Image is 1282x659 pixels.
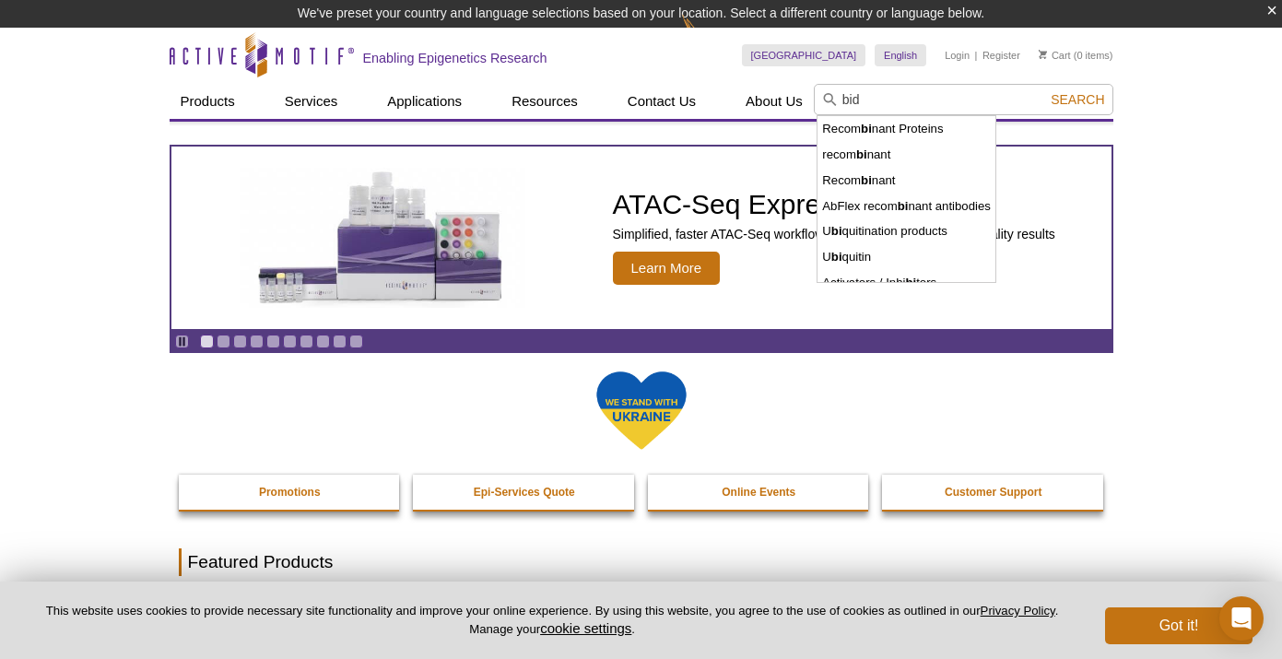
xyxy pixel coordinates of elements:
[981,604,1055,618] a: Privacy Policy
[613,252,721,285] span: Learn More
[283,335,297,348] a: Go to slide 6
[817,142,995,168] li: recom nant
[735,84,814,119] a: About Us
[1039,50,1047,59] img: Your Cart
[982,49,1020,62] a: Register
[217,335,230,348] a: Go to slide 2
[831,250,842,264] strong: bi
[233,335,247,348] a: Go to slide 3
[300,335,313,348] a: Go to slide 7
[817,168,995,194] li: Recom nant
[1045,91,1110,108] button: Search
[945,486,1041,499] strong: Customer Support
[259,486,321,499] strong: Promotions
[875,44,926,66] a: English
[1051,92,1104,107] span: Search
[613,191,1055,218] h2: ATAC-Seq Express Kit
[1039,49,1071,62] a: Cart
[722,486,795,499] strong: Online Events
[817,194,995,219] li: AbFlex recom nant antibodies
[595,370,688,452] img: We Stand With Ukraine
[1105,607,1253,644] button: Got it!
[376,84,473,119] a: Applications
[682,14,731,57] img: Change Here
[179,475,402,510] a: Promotions
[230,168,535,308] img: ATAC-Seq Express Kit
[200,335,214,348] a: Go to slide 1
[250,335,264,348] a: Go to slide 4
[856,147,867,161] strong: bi
[1219,596,1264,641] div: Open Intercom Messenger
[817,116,995,142] li: Recom nant Proteins
[861,173,872,187] strong: bi
[861,122,872,135] strong: bi
[617,84,707,119] a: Contact Us
[613,226,1055,242] p: Simplified, faster ATAC-Seq workflow delivering the same great quality results
[540,620,631,636] button: cookie settings
[179,548,1104,576] h2: Featured Products
[648,475,871,510] a: Online Events
[170,84,246,119] a: Products
[500,84,589,119] a: Resources
[945,49,970,62] a: Login
[363,50,547,66] h2: Enabling Epigenetics Research
[975,44,978,66] li: |
[29,603,1075,638] p: This website uses cookies to provide necessary site functionality and improve your online experie...
[413,475,636,510] a: Epi-Services Quote
[1039,44,1113,66] li: (0 items)
[274,84,349,119] a: Services
[831,224,842,238] strong: bi
[898,199,909,213] strong: bi
[171,147,1111,329] article: ATAC-Seq Express Kit
[905,276,916,289] strong: bi
[814,84,1113,115] input: Keyword, Cat. No.
[882,475,1105,510] a: Customer Support
[175,335,189,348] a: Toggle autoplay
[474,486,575,499] strong: Epi-Services Quote
[171,147,1111,329] a: ATAC-Seq Express Kit ATAC-Seq Express Kit Simplified, faster ATAC-Seq workflow delivering the sam...
[742,44,866,66] a: [GEOGRAPHIC_DATA]
[316,335,330,348] a: Go to slide 8
[817,218,995,244] li: U quitination products
[349,335,363,348] a: Go to slide 10
[817,270,995,296] li: Activators / Inhi tors
[817,244,995,270] li: U quitin
[333,335,347,348] a: Go to slide 9
[266,335,280,348] a: Go to slide 5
